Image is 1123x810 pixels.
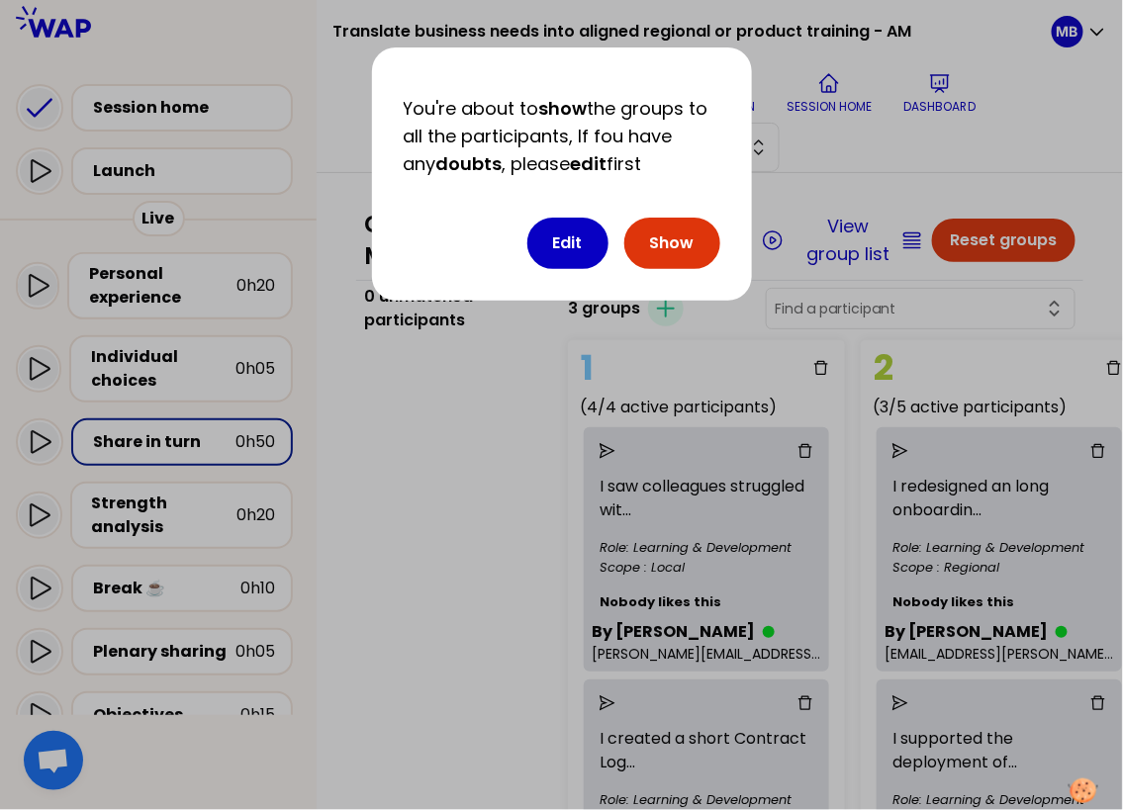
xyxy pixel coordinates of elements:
button: Edit [527,218,608,269]
span: edit [571,151,608,176]
span: show [539,96,588,121]
button: Show [624,218,720,269]
p: You're about to the groups to all the participants, If fou have any , please first [404,95,720,178]
span: doubts [436,151,503,176]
